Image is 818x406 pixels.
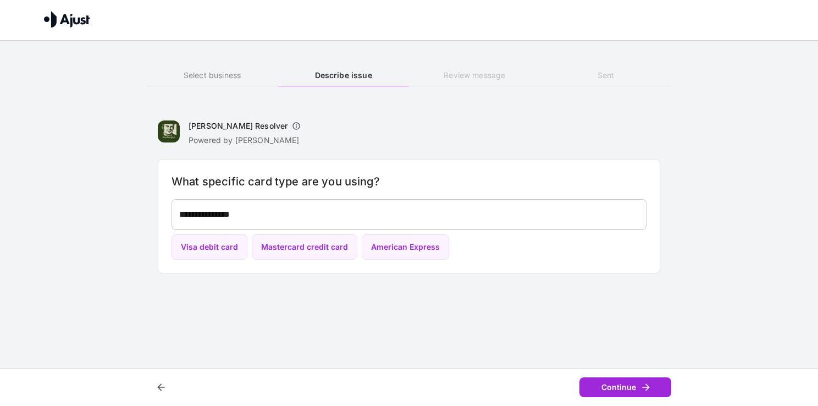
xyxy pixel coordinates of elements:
[252,234,357,260] button: Mastercard credit card
[540,69,671,81] h6: Sent
[362,234,449,260] button: American Express
[172,173,646,190] h6: What specific card type are you using?
[44,11,90,28] img: Ajust
[189,135,305,146] p: Powered by [PERSON_NAME]
[189,120,288,131] h6: [PERSON_NAME] Resolver
[158,120,180,142] img: Dan Murphy's
[579,377,671,398] button: Continue
[172,234,247,260] button: Visa debit card
[147,69,278,81] h6: Select business
[278,69,409,81] h6: Describe issue
[409,69,540,81] h6: Review message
